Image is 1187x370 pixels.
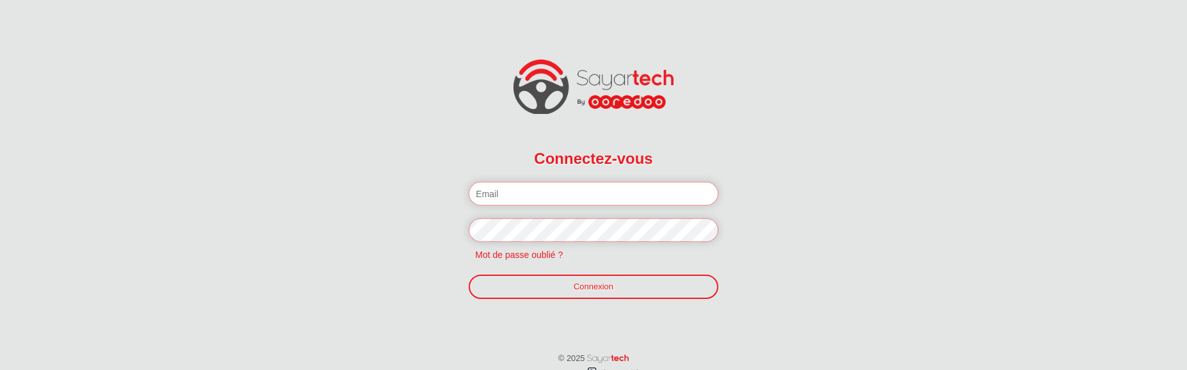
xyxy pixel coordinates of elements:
a: Connexion [469,275,718,299]
a: Mot de passe oublié ? [469,250,569,260]
img: word_sayartech.png [587,355,629,364]
input: Email [469,182,718,205]
h2: Connectez-vous [469,141,718,175]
